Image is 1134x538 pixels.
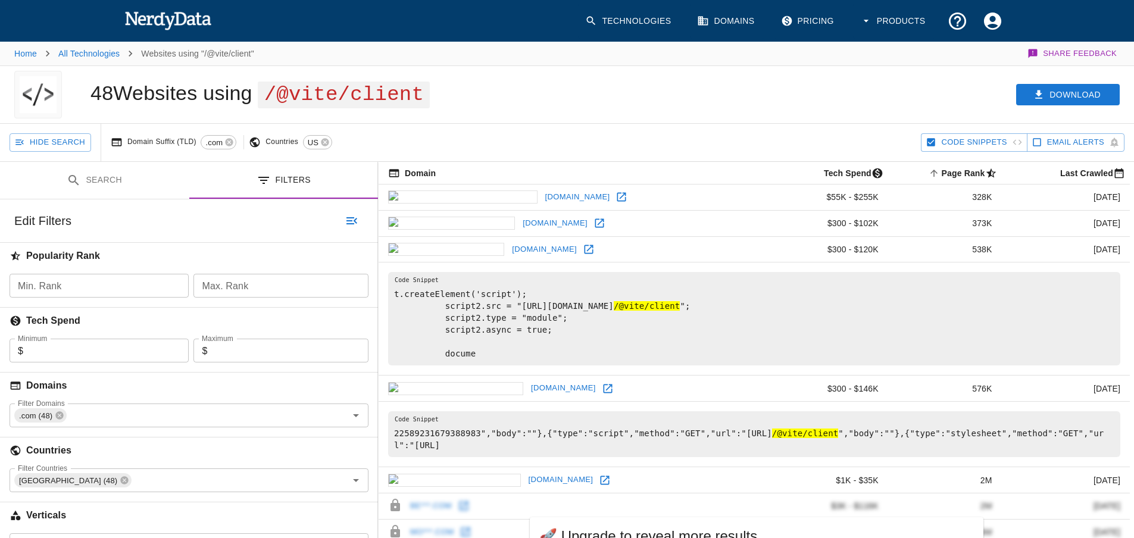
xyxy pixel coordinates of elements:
[202,333,233,343] label: Maximum
[1002,184,1130,211] td: [DATE]
[10,133,91,152] button: Hide Search
[975,4,1010,39] button: Account Settings
[808,166,888,180] span: The estimated minimum and maximum annual tech spend each webpage has, based on the free, freemium...
[528,379,599,398] a: [DOMAIN_NAME]
[10,339,189,362] div: $
[768,467,888,493] td: $1K - $35K
[888,236,1002,262] td: 538K
[1002,467,1130,493] td: [DATE]
[591,214,608,232] a: Open seeeyewear.com in new window
[189,162,379,199] button: Filters
[888,376,1002,402] td: 576K
[1002,236,1130,262] td: [DATE]
[940,4,975,39] button: Support and Documentation
[258,82,430,108] span: /@vite/client
[578,4,680,39] a: Technologies
[348,472,364,489] button: Open
[1045,166,1130,180] span: Most recent date this website was successfully crawled
[90,82,430,104] h1: 48 Websites using
[58,49,120,58] a: All Technologies
[888,184,1002,211] td: 328K
[14,409,57,423] span: .com (48)
[596,471,614,489] a: Open thepaintstore.com in new window
[14,408,67,423] div: .com (48)
[690,4,764,39] a: Domains
[388,474,521,487] img: thepaintstore.com icon
[888,467,1002,493] td: 2M
[265,136,302,148] span: Countries
[388,166,436,180] span: The registered domain name (i.e. "nerdydata.com").
[1027,133,1124,152] button: Get email alerts with newly found website results. Click to enable.
[613,188,630,206] a: Open worldofwarships.com in new window
[124,8,212,32] img: NerdyData.com
[768,376,888,402] td: $300 - $146K
[542,188,613,207] a: [DOMAIN_NAME]
[772,428,839,438] hl: /@vite/client
[388,190,538,204] img: worldofwarships.com icon
[14,474,122,487] span: [GEOGRAPHIC_DATA] (48)
[20,71,57,118] img: "/@vite/client" logo
[1047,136,1104,149] span: Get email alerts with newly found website results. Click to enable.
[14,49,37,58] a: Home
[18,398,65,408] label: Filter Domains
[348,407,364,424] button: Open
[388,243,504,256] img: socksmith.com icon
[1002,210,1130,236] td: [DATE]
[1026,42,1120,65] button: Share Feedback
[526,471,596,489] a: [DOMAIN_NAME]
[14,473,132,487] div: [GEOGRAPHIC_DATA] (48)
[768,210,888,236] td: $300 - $102K
[921,133,1027,152] button: Hide Code Snippets
[303,135,332,149] div: US
[614,301,680,311] hl: /@vite/client
[127,136,201,148] span: Domain Suffix (TLD)
[941,136,1007,149] span: Hide Code Snippets
[774,4,844,39] a: Pricing
[768,236,888,262] td: $300 - $120K
[201,135,236,149] div: .com
[388,217,515,230] img: seeeyewear.com icon
[1016,84,1120,106] button: Download
[580,240,598,258] a: Open socksmith.com in new window
[388,272,1120,365] pre: t.createElement('script'); script2.src = "[URL][DOMAIN_NAME] "; script2.type = "module"; script2....
[388,382,523,395] img: marieflanigan.com icon
[926,166,1002,180] span: A page popularity ranking based on a domain's backlinks. Smaller numbers signal more popular doma...
[304,137,323,149] span: US
[14,42,254,65] nav: breadcrumb
[18,463,67,473] label: Filter Countries
[888,210,1002,236] td: 373K
[853,4,935,39] button: Products
[520,214,591,233] a: [DOMAIN_NAME]
[141,48,254,60] p: Websites using "/@vite/client"
[599,380,617,398] a: Open marieflanigan.com in new window
[18,333,47,343] label: Minimum
[509,240,580,259] a: [DOMAIN_NAME]
[14,211,71,230] h6: Edit Filters
[201,137,227,149] span: .com
[768,184,888,211] td: $55K - $255K
[388,411,1120,457] pre: 22589231679388983","body":""},{"type":"script","method":"GET","url":"[URL] ","body":""},{"type":"...
[193,339,368,362] div: $
[1002,376,1130,402] td: [DATE]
